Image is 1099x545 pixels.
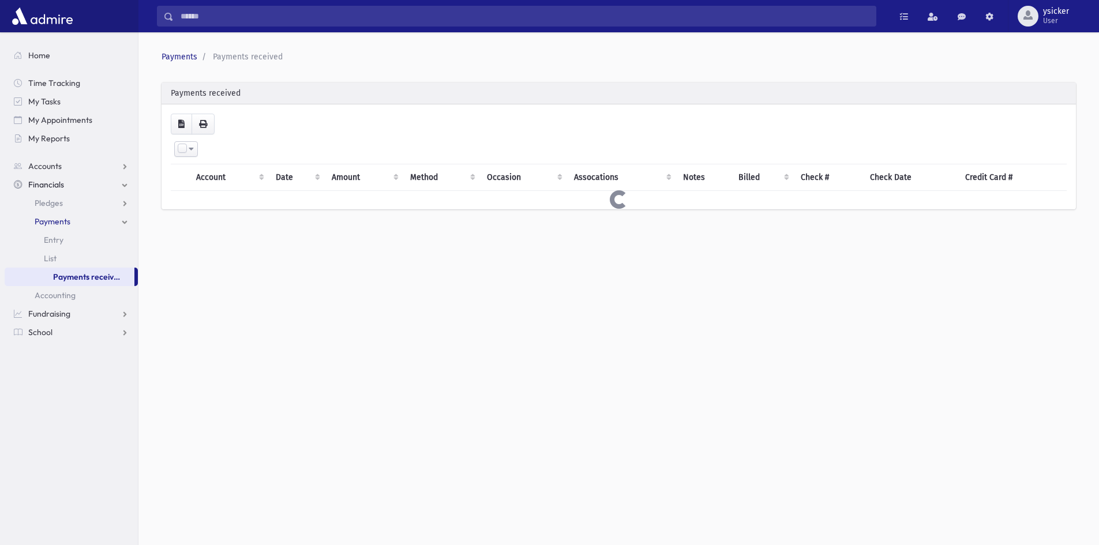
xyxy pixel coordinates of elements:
[5,286,138,305] a: Accounting
[5,212,138,231] a: Payments
[5,157,138,175] a: Accounts
[9,5,76,28] img: AdmirePro
[269,164,325,191] th: Date
[192,114,215,134] button: Print
[5,92,138,111] a: My Tasks
[732,164,794,191] th: Billed
[28,78,80,88] span: Time Tracking
[174,6,876,27] input: Search
[5,231,138,249] a: Entry
[162,52,197,62] a: Payments
[794,164,862,191] th: Check #
[35,216,70,227] span: Payments
[1043,16,1069,25] span: User
[325,164,403,191] th: Amount
[189,164,269,191] th: Account
[28,133,70,144] span: My Reports
[567,164,676,191] th: Assocations
[44,235,63,245] span: Entry
[1043,7,1069,16] span: ysicker
[958,164,1067,191] th: Credit Card #
[403,164,480,191] th: Method
[28,327,52,337] span: School
[28,179,64,190] span: Financials
[171,114,192,134] button: CSV
[5,175,138,194] a: Financials
[28,96,61,107] span: My Tasks
[5,305,138,323] a: Fundraising
[162,82,1076,104] div: Payments received
[5,111,138,129] a: My Appointments
[5,129,138,148] a: My Reports
[35,198,63,208] span: Pledges
[5,268,134,286] a: Payments received
[162,51,1071,63] nav: breadcrumb
[44,253,57,264] span: List
[5,74,138,92] a: Time Tracking
[5,323,138,341] a: School
[28,50,50,61] span: Home
[480,164,568,191] th: Occasion
[5,46,138,65] a: Home
[28,309,70,319] span: Fundraising
[863,164,958,191] th: Check Date
[676,164,731,191] th: Notes
[28,115,92,125] span: My Appointments
[213,52,283,62] span: Payments received
[28,161,62,171] span: Accounts
[35,290,76,300] span: Accounting
[5,194,138,212] a: Pledges
[5,249,138,268] a: List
